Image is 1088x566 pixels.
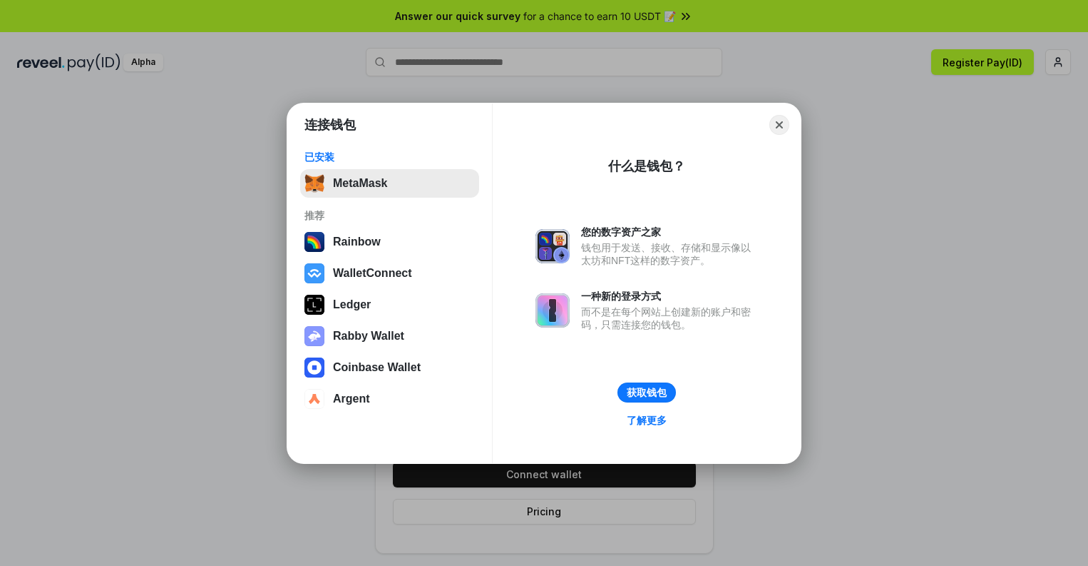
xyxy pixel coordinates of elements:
button: Rainbow [300,228,479,256]
div: Argent [333,393,370,405]
div: 了解更多 [627,414,667,427]
div: 您的数字资产之家 [581,226,758,238]
div: WalletConnect [333,267,412,280]
img: svg+xml,%3Csvg%20width%3D%22120%22%20height%3D%22120%22%20viewBox%3D%220%200%20120%20120%22%20fil... [304,232,324,252]
img: svg+xml,%3Csvg%20xmlns%3D%22http%3A%2F%2Fwww.w3.org%2F2000%2Fsvg%22%20fill%3D%22none%22%20viewBox... [304,326,324,346]
div: 一种新的登录方式 [581,290,758,303]
button: Rabby Wallet [300,322,479,350]
img: svg+xml,%3Csvg%20xmlns%3D%22http%3A%2F%2Fwww.w3.org%2F2000%2Fsvg%22%20fill%3D%22none%22%20viewBox... [535,293,570,328]
div: 推荐 [304,209,475,222]
img: svg+xml,%3Csvg%20width%3D%2228%22%20height%3D%2228%22%20viewBox%3D%220%200%2028%2028%22%20fill%3D... [304,389,324,409]
h1: 连接钱包 [304,116,356,133]
button: 获取钱包 [617,383,676,403]
button: WalletConnect [300,259,479,288]
div: Rainbow [333,236,381,248]
button: Close [769,115,789,135]
div: Ledger [333,298,371,311]
button: MetaMask [300,169,479,198]
img: svg+xml,%3Csvg%20xmlns%3D%22http%3A%2F%2Fwww.w3.org%2F2000%2Fsvg%22%20fill%3D%22none%22%20viewBox... [535,229,570,263]
img: svg+xml,%3Csvg%20fill%3D%22none%22%20height%3D%2233%22%20viewBox%3D%220%200%2035%2033%22%20width%... [304,173,324,193]
img: svg+xml,%3Csvg%20width%3D%2228%22%20height%3D%2228%22%20viewBox%3D%220%200%2028%2028%22%20fill%3D... [304,263,324,283]
div: 钱包用于发送、接收、存储和显示像以太坊和NFT这样的数字资产。 [581,241,758,267]
button: Argent [300,385,479,413]
img: svg+xml,%3Csvg%20xmlns%3D%22http%3A%2F%2Fwww.w3.org%2F2000%2Fsvg%22%20width%3D%2228%22%20height%3... [304,295,324,315]
a: 了解更多 [618,411,675,430]
div: Coinbase Wallet [333,361,421,374]
button: Ledger [300,290,479,319]
div: MetaMask [333,177,387,190]
div: 什么是钱包？ [608,158,685,175]
div: Rabby Wallet [333,330,404,343]
button: Coinbase Wallet [300,353,479,382]
div: 获取钱包 [627,386,667,399]
div: 已安装 [304,151,475,163]
div: 而不是在每个网站上创建新的账户和密码，只需连接您的钱包。 [581,305,758,331]
img: svg+xml,%3Csvg%20width%3D%2228%22%20height%3D%2228%22%20viewBox%3D%220%200%2028%2028%22%20fill%3D... [304,358,324,378]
